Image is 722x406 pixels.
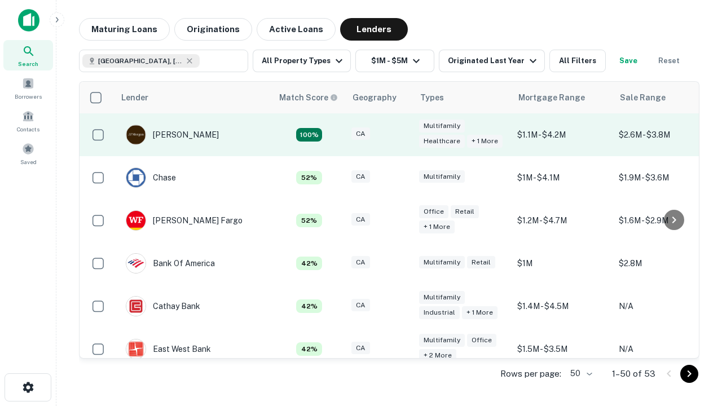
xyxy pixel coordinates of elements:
div: Cathay Bank [126,296,200,316]
span: Saved [20,157,37,166]
div: [PERSON_NAME] Fargo [126,210,243,231]
div: Multifamily [419,291,465,304]
td: $2.6M - $3.8M [613,113,715,156]
span: Contacts [17,125,39,134]
div: Office [419,205,448,218]
div: Retail [467,256,495,269]
button: Reset [651,50,687,72]
div: + 1 more [462,306,498,319]
a: Contacts [3,105,53,136]
td: $1.9M - $3.6M [613,156,715,199]
div: + 1 more [467,135,503,148]
span: [GEOGRAPHIC_DATA], [GEOGRAPHIC_DATA], [GEOGRAPHIC_DATA] [98,56,183,66]
td: $1.2M - $4.7M [512,199,613,242]
th: Capitalize uses an advanced AI algorithm to match your search with the best lender. The match sco... [272,82,346,113]
div: Office [467,334,496,347]
div: Matching Properties: 4, hasApolloMatch: undefined [296,342,322,356]
div: Sale Range [620,91,666,104]
span: Borrowers [15,92,42,101]
div: CA [351,299,370,312]
div: Multifamily [419,120,465,133]
div: Multifamily [419,334,465,347]
img: picture [126,125,146,144]
a: Saved [3,138,53,169]
div: Matching Properties: 5, hasApolloMatch: undefined [296,214,322,227]
div: + 1 more [419,220,455,233]
iframe: Chat Widget [666,316,722,370]
div: CA [351,256,370,269]
div: Bank Of America [126,253,215,273]
img: picture [126,254,146,273]
button: Active Loans [257,18,336,41]
img: picture [126,297,146,316]
div: CA [351,213,370,226]
a: Search [3,40,53,70]
div: CA [351,342,370,355]
th: Lender [115,82,272,113]
div: Geography [353,91,397,104]
div: Matching Properties: 17, hasApolloMatch: undefined [296,128,322,142]
p: 1–50 of 53 [612,367,655,381]
td: $1M - $4.1M [512,156,613,199]
img: picture [126,211,146,230]
td: N/A [613,285,715,328]
button: $1M - $5M [355,50,434,72]
p: Rows per page: [500,367,561,381]
td: $1.6M - $2.9M [613,199,715,242]
div: Matching Properties: 5, hasApolloMatch: undefined [296,171,322,184]
div: Multifamily [419,256,465,269]
th: Types [413,82,512,113]
div: CA [351,127,370,140]
button: Lenders [340,18,408,41]
button: All Filters [549,50,606,72]
img: picture [126,168,146,187]
div: Lender [121,91,148,104]
a: Borrowers [3,73,53,103]
div: Mortgage Range [518,91,585,104]
div: Multifamily [419,170,465,183]
button: Originated Last Year [439,50,545,72]
div: Originated Last Year [448,54,540,68]
th: Mortgage Range [512,82,613,113]
div: [PERSON_NAME] [126,125,219,145]
div: Healthcare [419,135,465,148]
th: Geography [346,82,413,113]
div: Industrial [419,306,460,319]
td: $1M [512,242,613,285]
div: Chase [126,167,176,188]
div: East West Bank [126,339,211,359]
button: Originations [174,18,252,41]
h6: Match Score [279,91,336,104]
td: $1.1M - $4.2M [512,113,613,156]
img: picture [126,339,146,359]
td: $2.8M [613,242,715,285]
button: Maturing Loans [79,18,170,41]
div: CA [351,170,370,183]
div: Types [420,91,444,104]
td: N/A [613,328,715,370]
div: + 2 more [419,349,456,362]
img: capitalize-icon.png [18,9,39,32]
button: Go to next page [680,365,698,383]
div: Retail [451,205,479,218]
td: $1.5M - $3.5M [512,328,613,370]
td: $1.4M - $4.5M [512,285,613,328]
div: 50 [566,365,594,382]
div: Matching Properties: 4, hasApolloMatch: undefined [296,299,322,313]
div: Capitalize uses an advanced AI algorithm to match your search with the best lender. The match sco... [279,91,338,104]
span: Search [18,59,38,68]
th: Sale Range [613,82,715,113]
div: Matching Properties: 4, hasApolloMatch: undefined [296,257,322,270]
button: Save your search to get updates of matches that match your search criteria. [610,50,646,72]
button: All Property Types [253,50,351,72]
